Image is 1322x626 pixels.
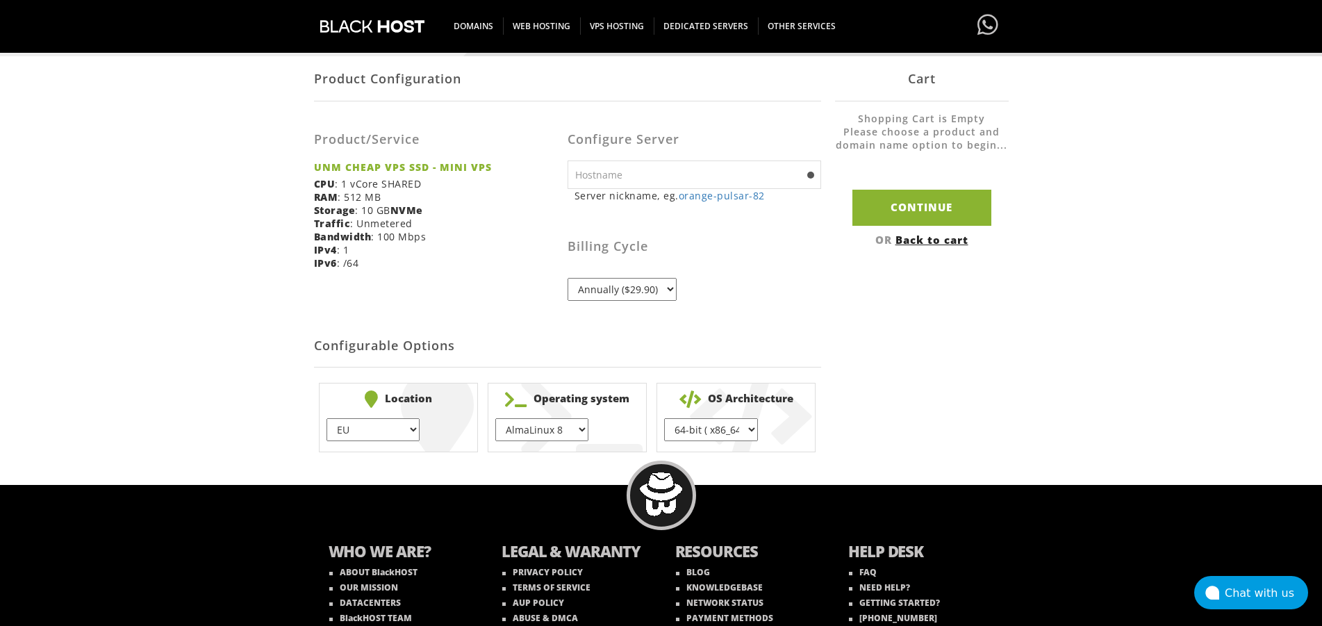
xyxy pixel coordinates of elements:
a: NEED HELP? [849,582,910,593]
b: OS Architecture [664,390,808,408]
div: Chat with us [1225,586,1308,600]
a: orange-pulsar-82 [679,189,765,202]
a: PAYMENT METHODS [676,612,773,624]
span: WEB HOSTING [503,17,581,35]
span: DOMAINS [444,17,504,35]
h3: Billing Cycle [568,240,821,254]
b: HELP DESK [848,541,994,565]
img: BlackHOST mascont, Blacky. [639,472,683,516]
div: : 1 vCore SHARED : 512 MB : 10 GB : Unmetered : 100 Mbps : 1 : /64 [314,112,568,280]
span: OTHER SERVICES [758,17,845,35]
h3: Configure Server [568,133,821,147]
b: CPU [314,177,336,190]
b: LEGAL & WARANTY [502,541,647,565]
li: Shopping Cart is Empty Please choose a product and domain name option to begin... [835,112,1009,165]
a: [PHONE_NUMBER] [849,612,937,624]
b: RESOURCES [675,541,821,565]
b: Bandwidth [314,230,372,243]
div: Cart [835,56,1009,101]
a: BlackHOST TEAM [329,612,412,624]
input: Hostname [568,160,821,189]
b: Operating system [495,390,639,408]
a: GETTING STARTED? [849,597,940,609]
b: NVMe [390,204,423,217]
input: Continue [852,190,991,225]
small: Server nickname, eg. [575,189,821,202]
a: FAQ [849,566,877,578]
a: OUR MISSION [329,582,398,593]
button: Chat with us [1194,576,1308,609]
b: IPv6 [314,256,337,270]
b: Storage [314,204,356,217]
b: Traffic [314,217,351,230]
a: AUP POLICY [502,597,564,609]
h2: Configurable Options [314,325,821,368]
a: ABUSE & DMCA [502,612,578,624]
b: RAM [314,190,338,204]
div: Product Configuration [314,56,821,101]
a: TERMS OF SERVICE [502,582,590,593]
div: OR [835,233,1009,247]
a: DATACENTERS [329,597,401,609]
strong: UNM CHEAP VPS SSD - MINI VPS [314,160,557,174]
h3: Product/Service [314,133,557,147]
span: VPS HOSTING [580,17,654,35]
span: DEDICATED SERVERS [654,17,759,35]
a: NETWORK STATUS [676,597,763,609]
a: ABOUT BlackHOST [329,566,418,578]
b: IPv4 [314,243,337,256]
a: Back to cart [895,233,968,247]
a: BLOG [676,566,710,578]
select: } } } } } } [327,418,420,441]
select: } } [664,418,757,441]
b: Location [327,390,470,408]
a: PRIVACY POLICY [502,566,583,578]
a: KNOWLEDGEBASE [676,582,763,593]
b: WHO WE ARE? [329,541,474,565]
select: } } } } } } } } } } } } } } } } [495,418,588,441]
